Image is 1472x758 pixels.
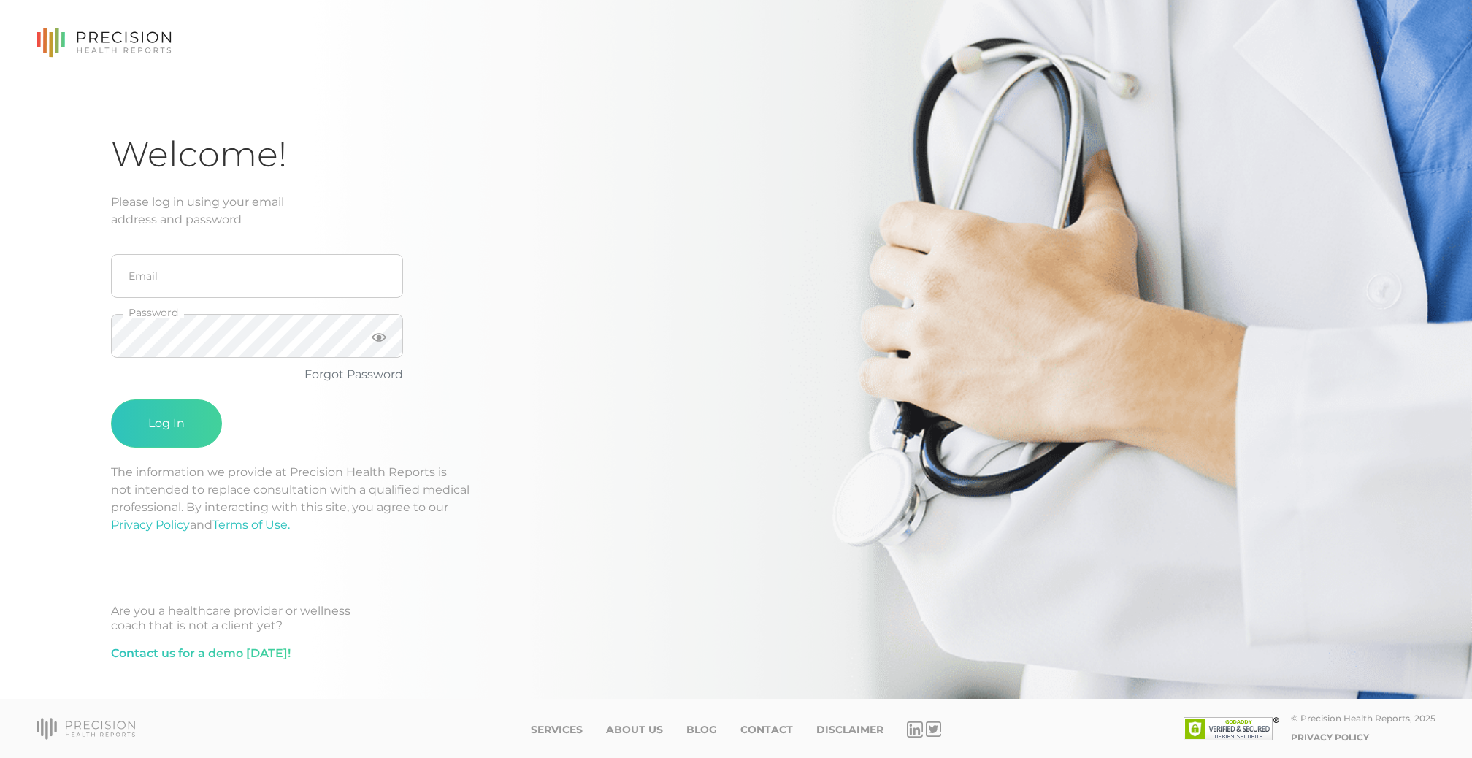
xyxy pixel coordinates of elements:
div: Please log in using your email address and password [111,194,1361,229]
a: Forgot Password [304,367,403,381]
a: About Us [606,724,663,736]
img: SSL site seal - click to verify [1184,717,1279,740]
button: Log In [111,399,222,448]
input: Email [111,254,403,298]
div: © Precision Health Reports, 2025 [1291,713,1435,724]
a: Contact [740,724,793,736]
div: Are you a healthcare provider or wellness coach that is not a client yet? [111,604,1361,633]
a: Disclaimer [816,724,883,736]
h1: Welcome! [111,133,1361,176]
a: Contact us for a demo [DATE]! [111,645,291,662]
a: Services [531,724,583,736]
a: Terms of Use. [212,518,290,532]
a: Blog [686,724,717,736]
a: Privacy Policy [1291,732,1369,743]
p: The information we provide at Precision Health Reports is not intended to replace consultation wi... [111,464,1361,534]
a: Privacy Policy [111,518,190,532]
